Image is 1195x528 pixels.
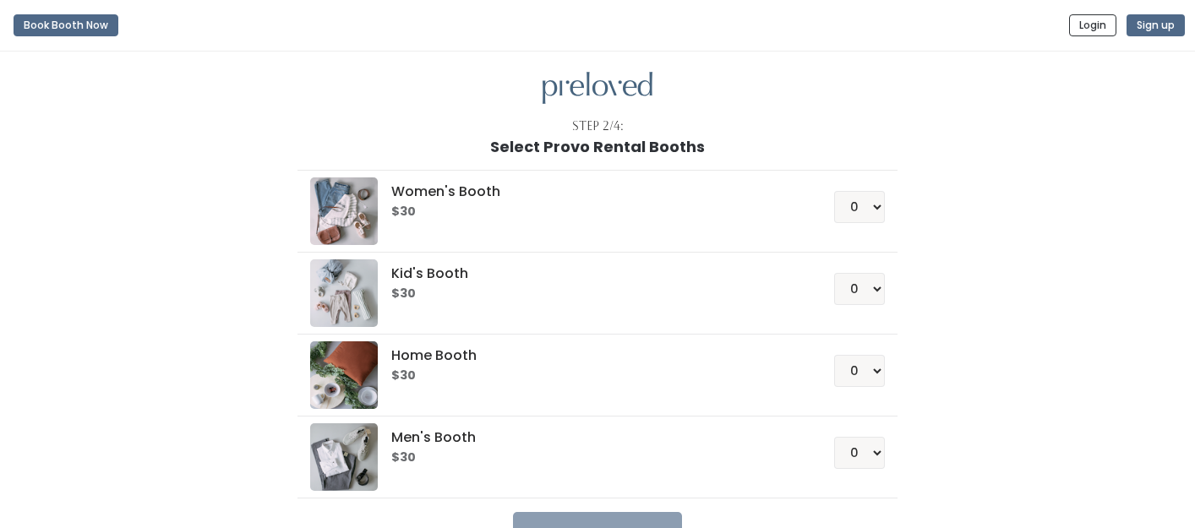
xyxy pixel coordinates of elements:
[391,430,793,445] h5: Men's Booth
[1127,14,1185,36] button: Sign up
[391,369,793,383] h6: $30
[391,205,793,219] h6: $30
[310,259,378,327] img: preloved logo
[572,117,624,135] div: Step 2/4:
[391,184,793,199] h5: Women's Booth
[391,348,793,363] h5: Home Booth
[391,287,793,301] h6: $30
[391,266,793,281] h5: Kid's Booth
[490,139,705,155] h1: Select Provo Rental Booths
[543,72,652,105] img: preloved logo
[310,423,378,491] img: preloved logo
[310,177,378,245] img: preloved logo
[1069,14,1116,36] button: Login
[310,341,378,409] img: preloved logo
[14,14,118,36] button: Book Booth Now
[14,7,118,44] a: Book Booth Now
[391,451,793,465] h6: $30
